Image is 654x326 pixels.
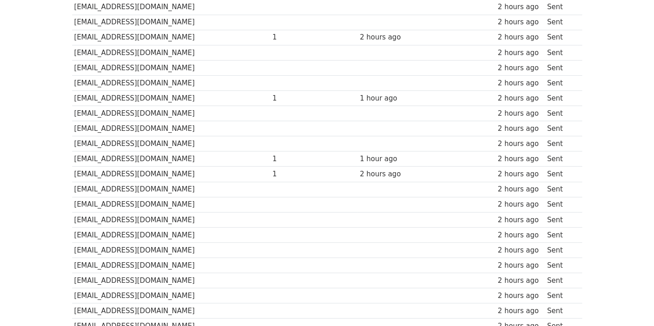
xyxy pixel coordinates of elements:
div: 1 [273,169,313,180]
td: Sent [545,136,577,152]
td: Sent [545,60,577,75]
td: [EMAIL_ADDRESS][DOMAIN_NAME] [72,45,270,60]
div: 2 hours ago [498,291,543,301]
td: Sent [545,212,577,227]
div: 2 hours ago [498,32,543,43]
td: Sent [545,182,577,197]
td: Sent [545,152,577,167]
td: [EMAIL_ADDRESS][DOMAIN_NAME] [72,136,270,152]
div: Widget chat [608,282,654,326]
td: [EMAIL_ADDRESS][DOMAIN_NAME] [72,152,270,167]
div: 2 hours ago [498,108,543,119]
div: 2 hours ago [498,17,543,28]
td: Sent [545,15,577,30]
td: Sent [545,258,577,273]
td: Sent [545,227,577,242]
td: Sent [545,75,577,90]
div: 2 hours ago [498,260,543,271]
div: 1 [273,154,313,164]
div: 2 hours ago [498,154,543,164]
td: [EMAIL_ADDRESS][DOMAIN_NAME] [72,197,270,212]
td: [EMAIL_ADDRESS][DOMAIN_NAME] [72,212,270,227]
div: 1 hour ago [360,154,426,164]
div: 2 hours ago [498,199,543,210]
td: Sent [545,121,577,136]
div: 2 hours ago [360,32,426,43]
div: 2 hours ago [498,184,543,195]
td: [EMAIL_ADDRESS][DOMAIN_NAME] [72,288,270,304]
div: 2 hours ago [498,245,543,256]
td: [EMAIL_ADDRESS][DOMAIN_NAME] [72,121,270,136]
td: [EMAIL_ADDRESS][DOMAIN_NAME] [72,273,270,288]
td: [EMAIL_ADDRESS][DOMAIN_NAME] [72,30,270,45]
td: [EMAIL_ADDRESS][DOMAIN_NAME] [72,227,270,242]
td: Sent [545,91,577,106]
td: Sent [545,167,577,182]
div: 2 hours ago [498,93,543,104]
div: 2 hours ago [498,78,543,89]
div: 2 hours ago [498,124,543,134]
div: 2 hours ago [498,139,543,149]
td: Sent [545,45,577,60]
td: [EMAIL_ADDRESS][DOMAIN_NAME] [72,167,270,182]
div: 2 hours ago [498,306,543,316]
div: 2 hours ago [498,2,543,12]
div: 1 [273,32,313,43]
td: Sent [545,242,577,258]
td: [EMAIL_ADDRESS][DOMAIN_NAME] [72,75,270,90]
td: [EMAIL_ADDRESS][DOMAIN_NAME] [72,15,270,30]
td: [EMAIL_ADDRESS][DOMAIN_NAME] [72,60,270,75]
div: 2 hours ago [498,169,543,180]
td: Sent [545,30,577,45]
td: [EMAIL_ADDRESS][DOMAIN_NAME] [72,91,270,106]
div: 1 hour ago [360,93,426,104]
div: 1 [273,93,313,104]
td: [EMAIL_ADDRESS][DOMAIN_NAME] [72,304,270,319]
td: Sent [545,304,577,319]
div: 2 hours ago [498,63,543,73]
td: Sent [545,288,577,304]
div: 2 hours ago [498,230,543,241]
td: [EMAIL_ADDRESS][DOMAIN_NAME] [72,106,270,121]
div: 2 hours ago [498,215,543,225]
td: [EMAIL_ADDRESS][DOMAIN_NAME] [72,258,270,273]
div: 2 hours ago [498,275,543,286]
td: Sent [545,197,577,212]
td: Sent [545,106,577,121]
td: Sent [545,273,577,288]
td: [EMAIL_ADDRESS][DOMAIN_NAME] [72,182,270,197]
div: 2 hours ago [360,169,426,180]
td: [EMAIL_ADDRESS][DOMAIN_NAME] [72,242,270,258]
iframe: Chat Widget [608,282,654,326]
div: 2 hours ago [498,48,543,58]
